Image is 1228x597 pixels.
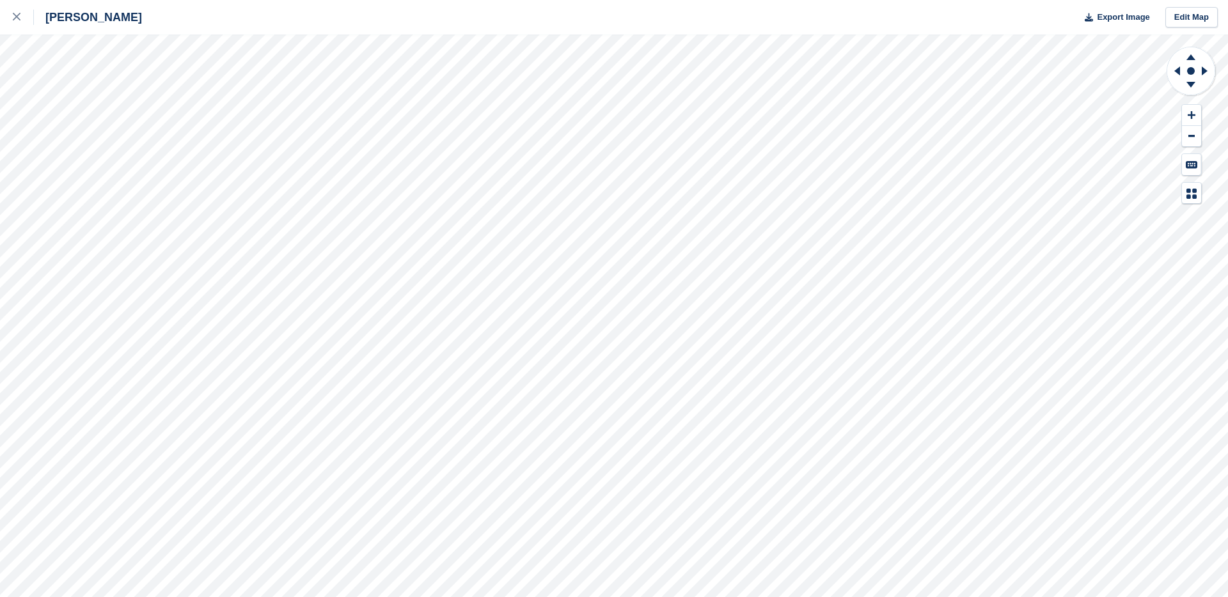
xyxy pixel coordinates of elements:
div: [PERSON_NAME] [34,10,142,25]
span: Export Image [1097,11,1149,24]
button: Keyboard Shortcuts [1182,154,1201,175]
a: Edit Map [1165,7,1218,28]
button: Zoom Out [1182,126,1201,147]
button: Map Legend [1182,183,1201,204]
button: Zoom In [1182,105,1201,126]
button: Export Image [1077,7,1150,28]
